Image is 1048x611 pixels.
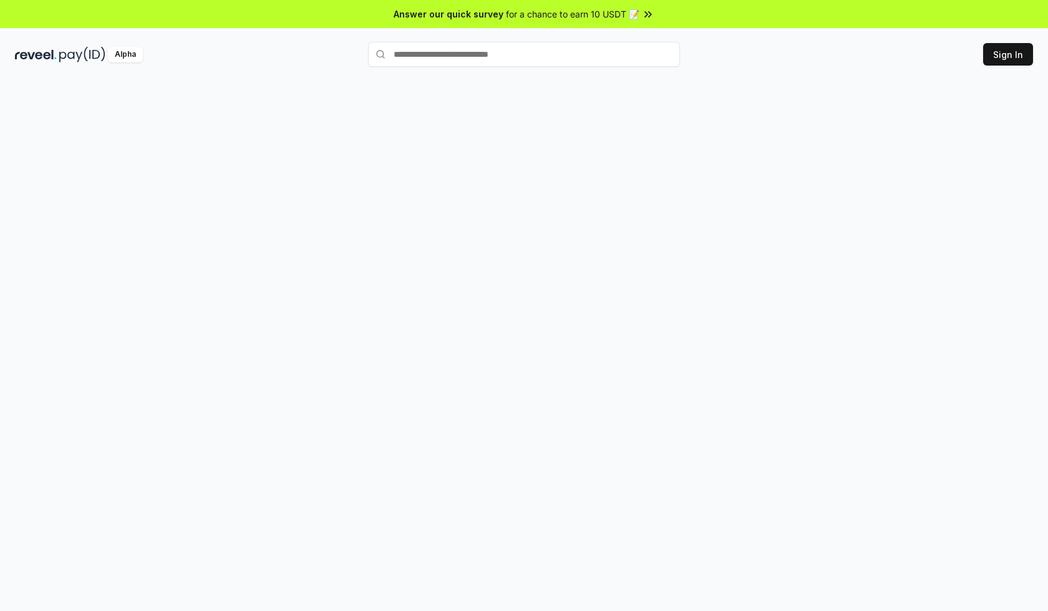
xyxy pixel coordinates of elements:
[15,47,57,62] img: reveel_dark
[506,7,639,21] span: for a chance to earn 10 USDT 📝
[394,7,503,21] span: Answer our quick survey
[108,47,143,62] div: Alpha
[59,47,105,62] img: pay_id
[983,43,1033,66] button: Sign In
